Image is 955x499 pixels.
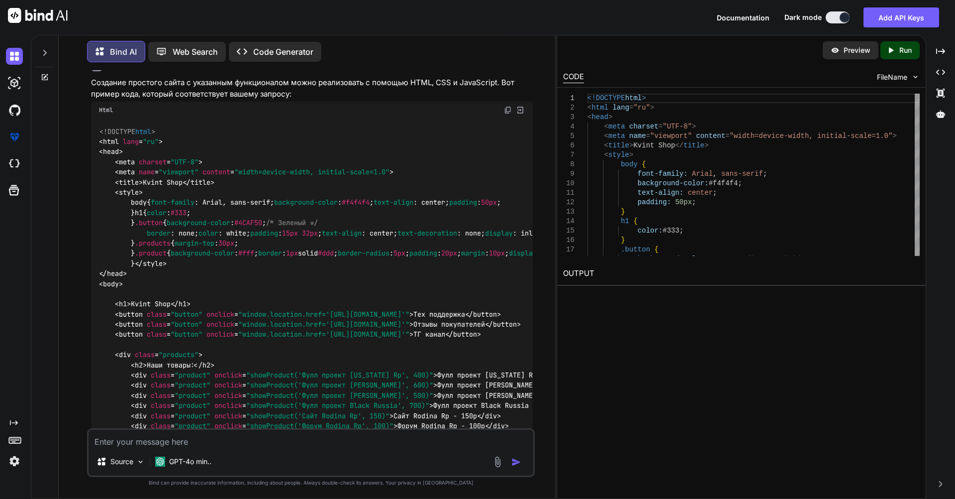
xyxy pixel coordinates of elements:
span: "viewport" [159,168,198,177]
div: 2 [563,103,574,113]
span: h2 [135,361,143,370]
p: Создание простого сайта с указанным функционалом можно реализовать с помощью HTML, CSS и JavaScri... [91,77,533,100]
div: 13 [563,207,574,217]
span: .product [135,249,167,258]
span: <!DOCTYPE > [99,127,155,136]
span: "product" [175,391,210,400]
span: "window.location.href='[URL][DOMAIN_NAME]'" [238,310,409,319]
span: "product" [175,411,210,420]
span: html [625,94,642,102]
span: style [143,259,163,268]
img: GPT-4o mini [155,457,165,467]
span: name [139,168,155,177]
span: meta [119,157,135,166]
span: < [587,104,591,112]
span: padding: [637,198,670,206]
span: head [107,269,123,278]
p: Source [110,457,133,467]
span: < > [115,188,143,197]
img: settings [6,453,23,470]
div: 15 [563,226,574,236]
span: } [621,208,625,216]
span: > [629,151,633,159]
span: </ > [485,320,521,329]
span: onclick [214,391,242,400]
span: #f4f4f4 [342,198,370,207]
span: content [202,168,230,177]
span: 1px [286,249,298,258]
span: div [135,401,147,410]
span: 50px [481,198,497,207]
span: "showProduct('Фулл проект [PERSON_NAME]', 500)" [246,391,433,400]
span: padding [449,198,477,207]
div: 11 [563,188,574,198]
span: onclick [214,381,242,390]
span: text-decoration [397,229,457,238]
span: #333 [171,208,187,217]
img: darkAi-studio [6,75,23,92]
span: margin-top [175,239,214,248]
span: 20px [441,249,457,258]
span: > [892,132,896,140]
span: center [687,189,712,197]
span: 5px [393,249,405,258]
span: meta [608,123,625,130]
span: </ > [135,259,167,268]
span: "ru" [143,137,159,146]
span: class [147,320,167,329]
span: { [642,160,646,168]
span: { [633,217,637,225]
div: 4 [563,122,574,131]
span: = [646,132,650,140]
div: 3 [563,113,574,122]
span: #f4f4f4 [708,179,738,187]
span: "showProduct('Фулл проект [US_STATE] Rp', 400)" [246,371,433,379]
span: title [683,141,704,149]
span: charset [629,123,659,130]
span: < = = > [131,401,433,410]
span: padding [409,249,437,258]
span: class [151,411,171,420]
span: background-color: [637,179,708,187]
img: Open in Browser [516,106,525,115]
span: ; [692,198,696,206]
span: onclick [206,310,234,319]
span: text-align [322,229,362,238]
div: 8 [563,160,574,169]
div: 9 [563,169,574,179]
span: > [704,141,708,149]
span: "ru" [633,104,650,112]
span: class [151,401,171,410]
span: < [604,132,608,140]
span: border [147,229,171,238]
span: display [509,249,537,258]
span: > [650,104,654,112]
span: display [485,229,513,238]
span: text-align: [637,189,683,197]
span: meta [608,132,625,140]
span: "button" [171,330,202,339]
span: < = = > [131,421,397,430]
span: background-color [274,198,338,207]
span: title [608,141,629,149]
p: Web Search [173,46,218,58]
span: < > [131,361,147,370]
span: onclick [206,320,234,329]
p: Run [899,45,912,55]
span: "showProduct('Фулл проект Black Russia', 700)" [246,401,429,410]
span: </ > [194,361,214,370]
img: attachment [492,456,503,468]
span: "UTF-8" [663,123,692,130]
span: h1 [179,300,187,309]
span: "width=device-width, initial-scale=1.0" [234,168,389,177]
span: class [147,310,167,319]
span: /* Зеленый */ [266,219,318,228]
span: class [151,421,171,430]
span: = [725,132,729,140]
span: < = > [115,157,202,166]
span: < = > [99,137,163,146]
span: name [629,132,646,140]
span: color [198,229,218,238]
span: lang [612,104,629,112]
span: div [493,421,505,430]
